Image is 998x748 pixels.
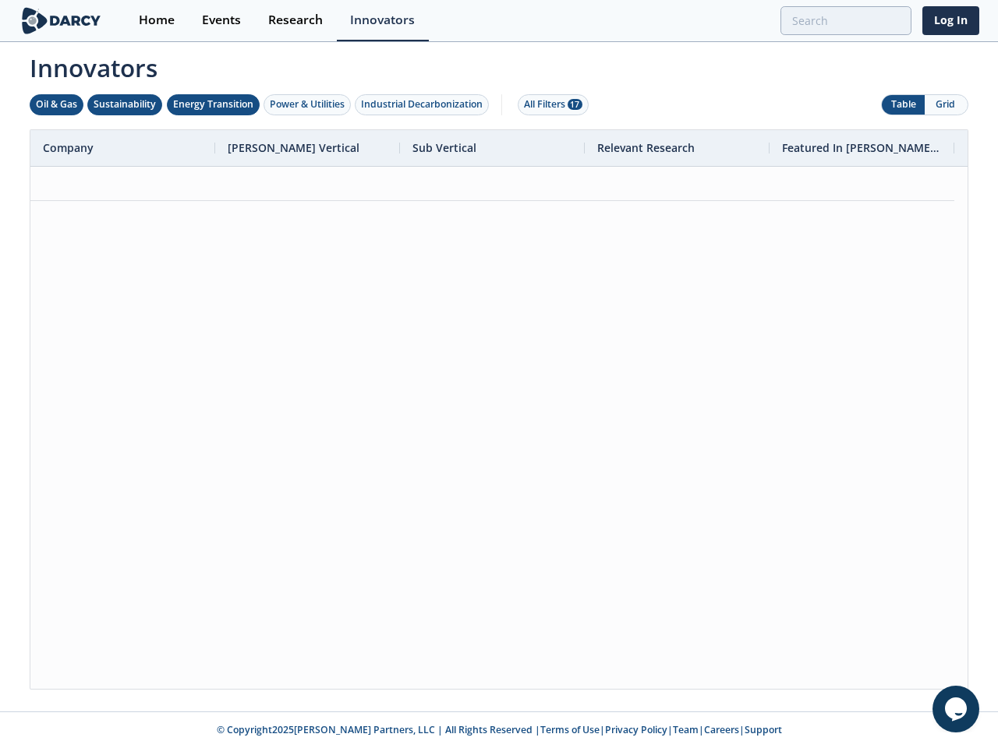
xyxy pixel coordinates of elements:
img: logo-wide.svg [19,7,104,34]
span: 17 [568,99,582,110]
button: Sustainability [87,94,162,115]
span: Sub Vertical [412,140,476,155]
div: Innovators [350,14,415,26]
a: Terms of Use [540,723,600,736]
button: Energy Transition [167,94,260,115]
button: Oil & Gas [30,94,83,115]
span: Featured In [PERSON_NAME] Live [782,140,942,155]
button: Grid [925,95,968,115]
a: Log In [922,6,979,35]
div: Sustainability [94,97,156,111]
input: Advanced Search [780,6,911,35]
div: Events [202,14,241,26]
span: [PERSON_NAME] Vertical [228,140,359,155]
a: Team [673,723,699,736]
span: Company [43,140,94,155]
a: Privacy Policy [605,723,667,736]
div: Oil & Gas [36,97,77,111]
iframe: chat widget [933,686,982,732]
div: Energy Transition [173,97,253,111]
span: Relevant Research [597,140,695,155]
a: Support [745,723,782,736]
div: Research [268,14,323,26]
button: All Filters 17 [518,94,589,115]
div: All Filters [524,97,582,111]
div: Industrial Decarbonization [361,97,483,111]
div: Home [139,14,175,26]
div: Power & Utilities [270,97,345,111]
button: Industrial Decarbonization [355,94,489,115]
button: Power & Utilities [264,94,351,115]
span: Innovators [19,44,979,86]
p: © Copyright 2025 [PERSON_NAME] Partners, LLC | All Rights Reserved | | | | | [22,723,976,737]
a: Careers [704,723,739,736]
button: Table [882,95,925,115]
